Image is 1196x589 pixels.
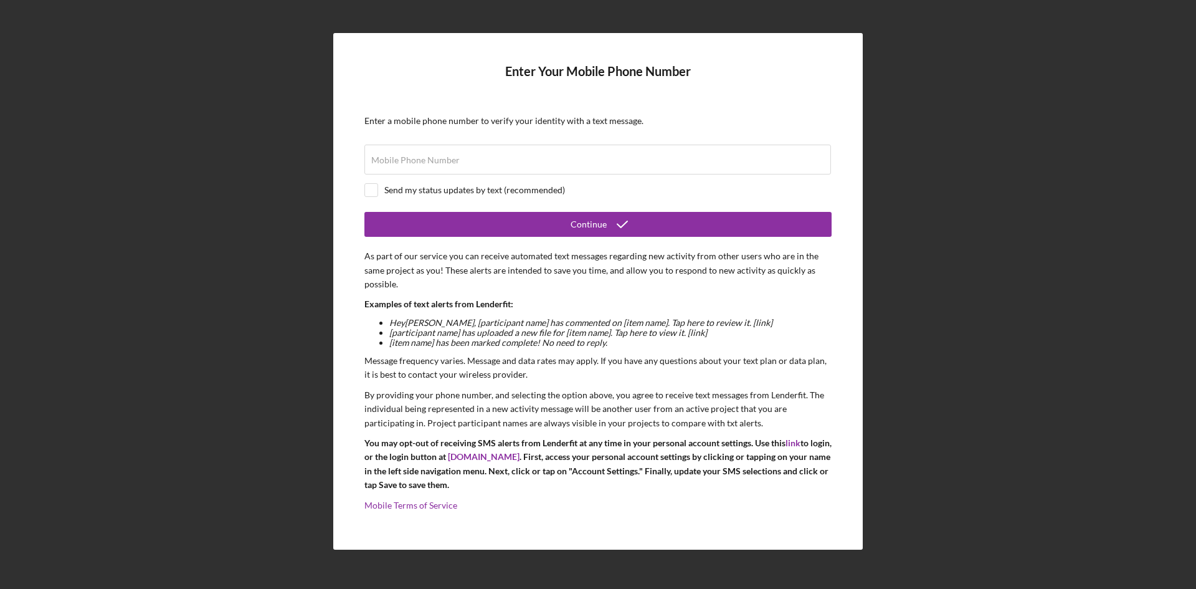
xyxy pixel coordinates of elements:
p: Message frequency varies. Message and data rates may apply. If you have any questions about your ... [364,354,832,382]
li: [participant name] has uploaded a new file for [item name]. Tap here to view it. [link] [389,328,832,338]
a: [DOMAIN_NAME] [448,451,520,462]
p: As part of our service you can receive automated text messages regarding new activity from other ... [364,249,832,291]
p: You may opt-out of receiving SMS alerts from Lenderfit at any time in your personal account setti... [364,436,832,492]
li: Hey [PERSON_NAME] , [participant name] has commented on [item name]. Tap here to review it. [link] [389,318,832,328]
div: Send my status updates by text (recommended) [384,185,565,195]
div: Enter a mobile phone number to verify your identity with a text message. [364,116,832,126]
p: Examples of text alerts from Lenderfit: [364,297,832,311]
a: Mobile Terms of Service [364,500,457,510]
p: By providing your phone number, and selecting the option above, you agree to receive text message... [364,388,832,430]
div: Continue [571,212,607,237]
a: link [785,438,800,448]
button: Continue [364,212,832,237]
label: Mobile Phone Number [371,155,460,165]
li: [item name] has been marked complete! No need to reply. [389,338,832,348]
h4: Enter Your Mobile Phone Number [364,64,832,97]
